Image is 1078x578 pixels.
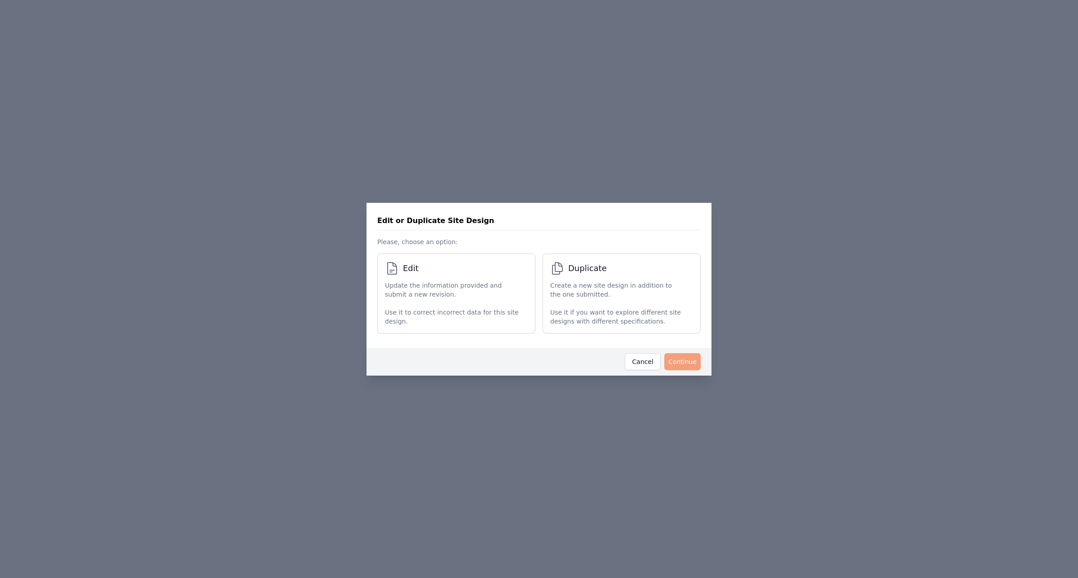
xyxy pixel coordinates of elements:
[377,215,494,226] h3: Edit or Duplicate Site Design
[377,230,701,246] p: Please, choose an option:
[385,281,519,299] p: Update the information provided and submit a new revision.
[403,262,419,275] span: Edit
[550,281,684,299] p: Create a new site design in addition to the one submitted.
[625,353,661,370] button: Cancel
[385,308,519,326] p: Use it to correct incorrect data for this site design.
[550,308,684,326] p: Use it if you want to explore different site designs with different specifications.
[568,262,607,275] span: Duplicate
[664,353,701,370] button: Continue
